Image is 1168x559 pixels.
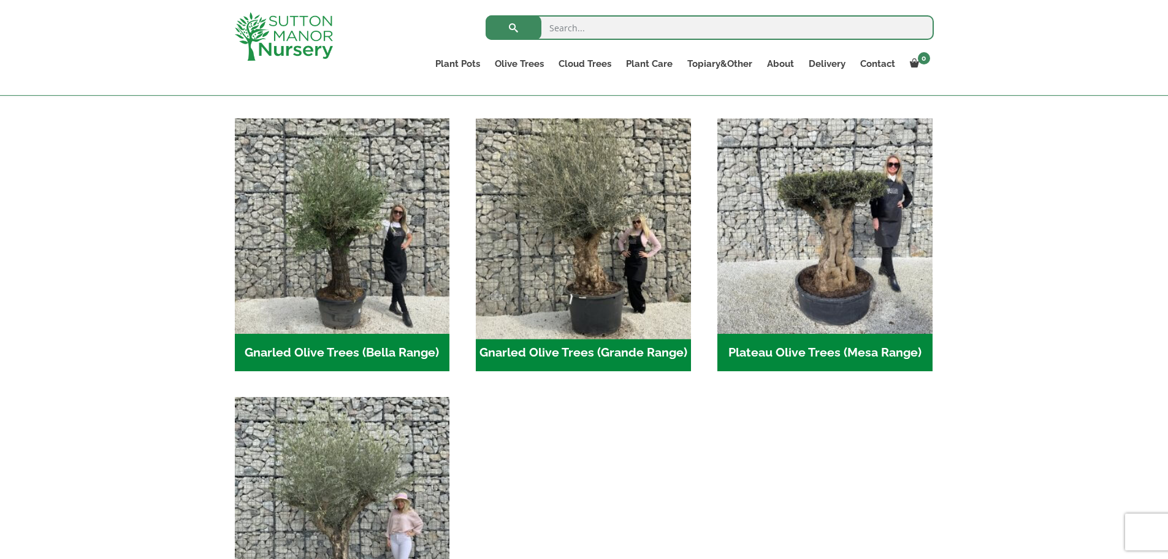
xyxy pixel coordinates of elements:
[235,12,333,61] img: logo
[476,334,691,372] h2: Gnarled Olive Trees (Grande Range)
[680,55,760,72] a: Topiary&Other
[486,15,934,40] input: Search...
[760,55,801,72] a: About
[471,113,697,339] img: Gnarled Olive Trees (Grande Range)
[853,55,903,72] a: Contact
[235,118,450,371] a: Visit product category Gnarled Olive Trees (Bella Range)
[428,55,487,72] a: Plant Pots
[619,55,680,72] a: Plant Care
[235,118,450,334] img: Gnarled Olive Trees (Bella Range)
[717,118,933,334] img: Plateau Olive Trees (Mesa Range)
[476,118,691,371] a: Visit product category Gnarled Olive Trees (Grande Range)
[918,52,930,64] span: 0
[235,334,450,372] h2: Gnarled Olive Trees (Bella Range)
[903,55,934,72] a: 0
[717,334,933,372] h2: Plateau Olive Trees (Mesa Range)
[717,118,933,371] a: Visit product category Plateau Olive Trees (Mesa Range)
[551,55,619,72] a: Cloud Trees
[801,55,853,72] a: Delivery
[487,55,551,72] a: Olive Trees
